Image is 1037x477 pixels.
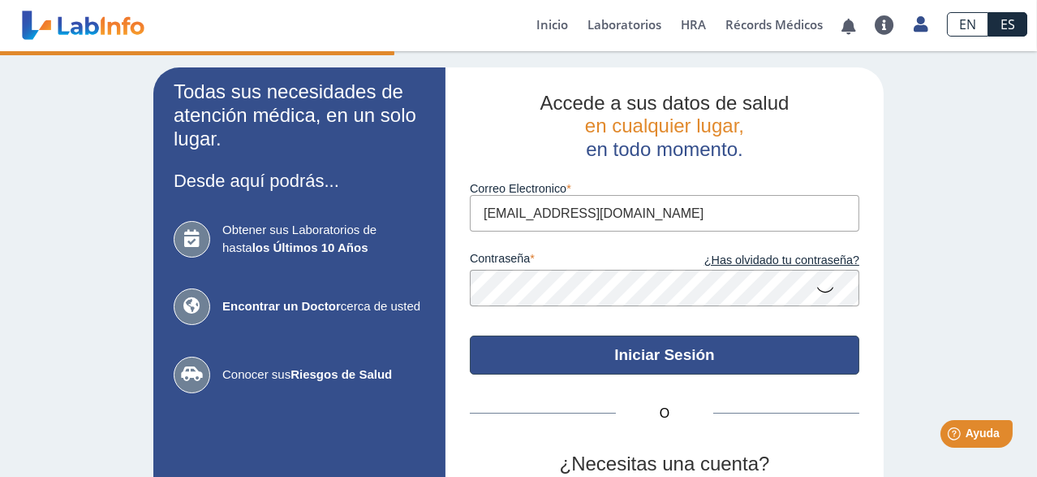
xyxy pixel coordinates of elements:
[222,297,425,316] span: cerca de usted
[665,252,859,270] a: ¿Has olvidado tu contraseña?
[540,92,790,114] span: Accede a sus datos de salud
[893,414,1019,459] iframe: Help widget launcher
[252,241,368,254] b: los Últimos 10 Años
[470,182,859,195] label: Correo Electronico
[586,138,742,160] span: en todo momento.
[222,366,425,384] span: Conocer sus
[988,12,1027,37] a: ES
[470,336,859,375] button: Iniciar Sesión
[947,12,988,37] a: EN
[174,171,425,191] h3: Desde aquí podrás...
[222,299,341,313] b: Encontrar un Doctor
[616,404,713,423] span: O
[222,221,425,258] span: Obtener sus Laboratorios de hasta
[681,16,706,33] span: HRA
[585,115,744,137] span: en cualquier lugar,
[174,80,425,150] h2: Todas sus necesidades de atención médica, en un solo lugar.
[470,252,665,270] label: contraseña
[290,367,392,381] b: Riesgos de Salud
[470,453,859,476] h2: ¿Necesitas una cuenta?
